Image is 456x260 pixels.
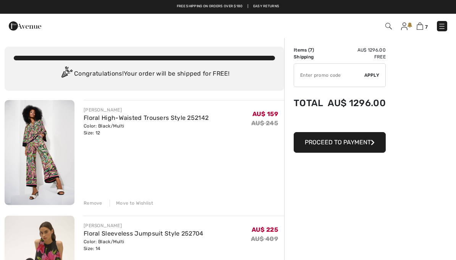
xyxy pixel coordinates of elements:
[252,226,278,233] span: AU$ 225
[84,200,102,207] div: Remove
[59,66,74,82] img: Congratulation2.svg
[310,47,312,53] span: 7
[325,90,386,116] td: AU$ 1296.00
[84,238,204,252] div: Color: Black/Multi Size: 14
[294,53,325,60] td: Shipping
[294,64,364,87] input: Promo code
[84,230,204,237] a: Floral Sleeveless Jumpsuit Style 252704
[252,110,278,118] span: AU$ 159
[5,100,74,205] img: Floral High-Waisted Trousers Style 252142
[401,23,407,30] img: My Info
[305,139,371,146] span: Proceed to Payment
[251,235,278,242] s: AU$ 409
[294,47,325,53] td: Items ( )
[417,23,423,30] img: Shopping Bag
[417,21,428,31] a: 7
[385,23,392,29] img: Search
[251,120,278,127] s: AU$ 245
[9,18,41,34] img: 1ère Avenue
[294,132,386,153] button: Proceed to Payment
[14,66,275,82] div: Congratulations! Your order will be shipped for FREE!
[84,123,209,136] div: Color: Black/Multi Size: 12
[177,4,243,9] a: Free shipping on orders over $180
[9,22,41,29] a: 1ère Avenue
[84,114,209,121] a: Floral High-Waisted Trousers Style 252142
[253,4,280,9] a: Easy Returns
[294,90,325,116] td: Total
[425,24,428,30] span: 7
[364,72,380,79] span: Apply
[325,53,386,60] td: Free
[325,47,386,53] td: AU$ 1296.00
[84,222,204,229] div: [PERSON_NAME]
[438,23,446,30] img: Menu
[110,200,153,207] div: Move to Wishlist
[84,107,209,113] div: [PERSON_NAME]
[294,116,386,129] iframe: PayPal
